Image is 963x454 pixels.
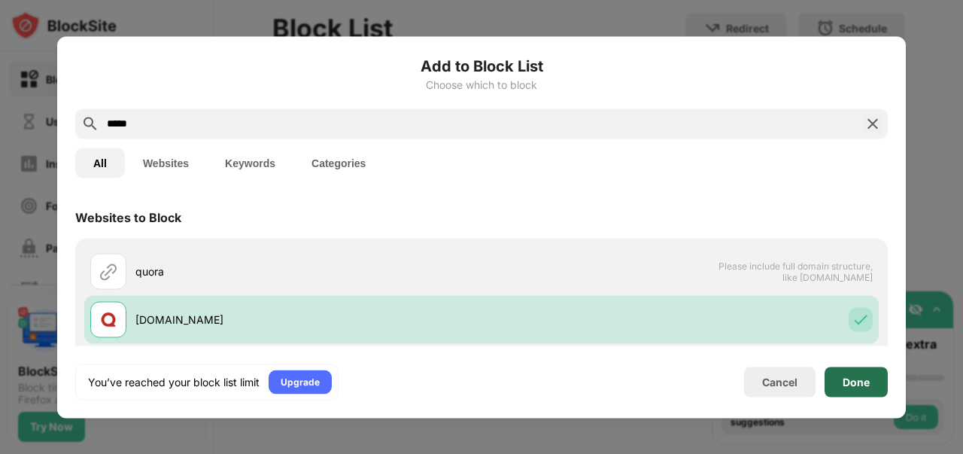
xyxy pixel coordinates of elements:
[88,374,260,389] div: You’ve reached your block list limit
[281,374,320,389] div: Upgrade
[125,148,207,178] button: Websites
[843,376,870,388] div: Done
[75,78,888,90] div: Choose which to block
[293,148,384,178] button: Categories
[762,376,797,388] div: Cancel
[75,54,888,77] h6: Add to Block List
[207,148,293,178] button: Keywords
[99,310,117,328] img: favicons
[718,260,873,282] span: Please include full domain structure, like [DOMAIN_NAME]
[75,148,125,178] button: All
[81,114,99,133] img: search.svg
[99,262,117,280] img: url.svg
[135,312,481,328] div: [DOMAIN_NAME]
[864,114,882,133] img: search-close
[75,209,181,224] div: Websites to Block
[135,264,481,279] div: quora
